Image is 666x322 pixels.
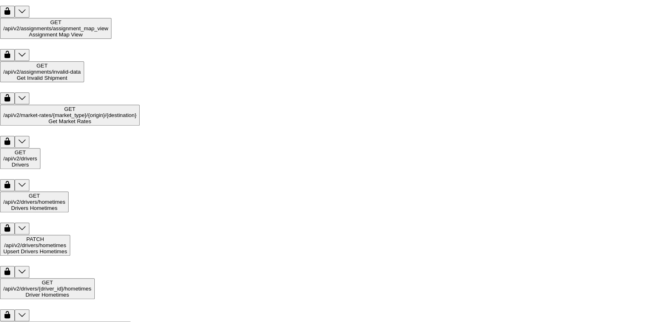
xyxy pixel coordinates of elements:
[3,118,136,124] div: Get Market Rates
[15,266,29,278] button: patch ​/api​/v2​/drivers​/hometimes
[3,32,108,38] div: Assignment Map View
[15,149,26,155] span: GET
[15,179,29,191] button: get ​/api​/v2​/drivers
[29,193,40,199] span: GET
[15,136,29,148] button: get ​/api​/v2​/market-rates​/{market_type}​/{origin}​/{destination}
[15,309,29,321] button: get ​/api​/v2​/drivers​/{driver_id}​/hometimes
[15,6,29,18] button: get ​/api​/v2​/assignments​/export
[3,69,81,75] span: /api /v2 /assignments /invalid-data
[3,112,136,118] span: /api /v2 /market-rates /{market_type} /{origin} /{destination}
[3,286,91,292] span: /api /v2 /drivers /{driver_id} /hometimes
[3,162,37,168] div: Drivers
[15,223,29,234] button: get ​/api​/v2​/drivers​/hometimes
[15,92,29,104] button: get ​/api​/v2​/assignments​/invalid-data
[3,25,108,32] span: /api /v2 /assignments /assignment_map_view
[15,49,29,61] button: get ​/api​/v2​/assignments​/assignment_map_view
[3,199,65,205] span: /api /v2 /drivers /hometimes
[3,205,65,211] div: Drivers Hometimes
[36,63,47,69] span: GET
[42,279,53,286] span: GET
[27,236,44,242] span: PATCH
[3,248,67,254] div: Upsert Drivers Hometimes
[3,155,37,162] span: /api /v2 /drivers
[50,19,61,25] span: GET
[3,292,91,298] div: Driver Hometimes
[3,75,81,81] div: Get Invalid Shipment
[64,106,75,112] span: GET
[4,242,66,248] span: /api /v2 /drivers /hometimes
